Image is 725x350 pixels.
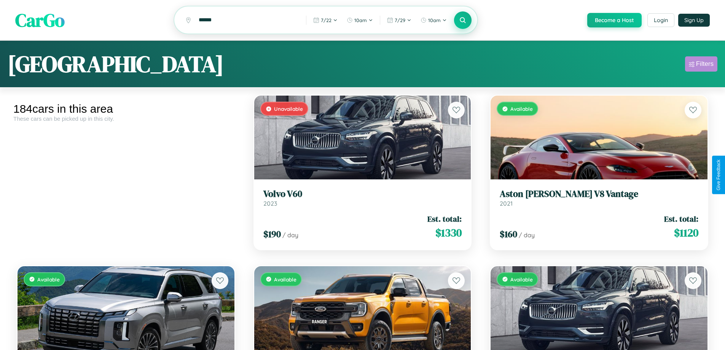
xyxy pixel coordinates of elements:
[500,189,698,207] a: Aston [PERSON_NAME] V8 Vantage2021
[696,60,714,68] div: Filters
[282,231,298,239] span: / day
[674,225,698,240] span: $ 1120
[435,225,462,240] span: $ 1330
[8,48,224,80] h1: [GEOGRAPHIC_DATA]
[510,105,533,112] span: Available
[263,200,277,207] span: 2023
[427,213,462,224] span: Est. total:
[354,17,367,23] span: 10am
[587,13,642,27] button: Become a Host
[685,56,717,72] button: Filters
[664,213,698,224] span: Est. total:
[15,8,65,33] span: CarGo
[274,276,296,283] span: Available
[274,105,303,112] span: Unavailable
[13,102,239,115] div: 184 cars in this area
[395,17,405,23] span: 7 / 29
[263,228,281,240] span: $ 190
[343,14,377,26] button: 10am
[647,13,674,27] button: Login
[417,14,451,26] button: 10am
[500,228,517,240] span: $ 160
[500,200,513,207] span: 2021
[428,17,441,23] span: 10am
[37,276,60,283] span: Available
[309,14,341,26] button: 7/22
[500,189,698,200] h3: Aston [PERSON_NAME] V8 Vantage
[510,276,533,283] span: Available
[321,17,331,23] span: 7 / 22
[263,189,462,207] a: Volvo V602023
[678,14,710,27] button: Sign Up
[716,160,721,190] div: Give Feedback
[263,189,462,200] h3: Volvo V60
[13,115,239,122] div: These cars can be picked up in this city.
[519,231,535,239] span: / day
[383,14,415,26] button: 7/29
